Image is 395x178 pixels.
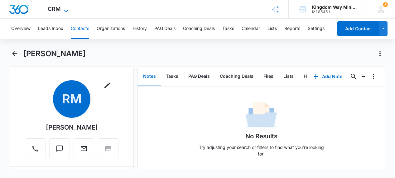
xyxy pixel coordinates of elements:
[258,67,278,86] button: Files
[383,2,388,7] div: notifications count
[49,148,70,153] a: Text
[245,131,277,141] h1: No Results
[183,67,215,86] button: PAG Deals
[308,19,325,39] button: Settings
[25,138,46,159] button: Call
[284,19,300,39] button: Reports
[299,67,324,86] button: History
[375,49,385,59] button: Actions
[369,72,378,82] button: Overflow Menu
[307,69,349,84] button: Add Note
[267,19,277,39] button: Lists
[246,100,277,131] img: No Data
[383,2,388,7] span: 3
[154,19,176,39] button: PAG Deals
[161,67,183,86] button: Tasks
[48,6,61,12] span: CRM
[46,123,98,132] div: [PERSON_NAME]
[74,138,94,159] button: Email
[23,49,86,58] h1: [PERSON_NAME]
[49,138,70,159] button: Text
[312,10,358,14] div: account id
[74,148,94,153] a: Email
[53,80,90,118] span: RM
[278,67,299,86] button: Lists
[349,72,359,82] button: Search...
[11,19,31,39] button: Overview
[71,19,89,39] button: Contacts
[132,19,147,39] button: History
[222,19,234,39] button: Tasks
[10,49,20,59] button: Back
[138,67,161,86] button: Notes
[215,67,258,86] button: Coaching Deals
[196,144,327,157] p: Try adjusting your search or filters to find what you’re looking for.
[337,21,379,36] button: Add Contact
[183,19,215,39] button: Coaching Deals
[242,19,260,39] button: Calendar
[25,148,46,153] a: Call
[359,72,369,82] button: Filters
[97,19,125,39] button: Organizations
[38,19,63,39] button: Leads Inbox
[312,5,358,10] div: account name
